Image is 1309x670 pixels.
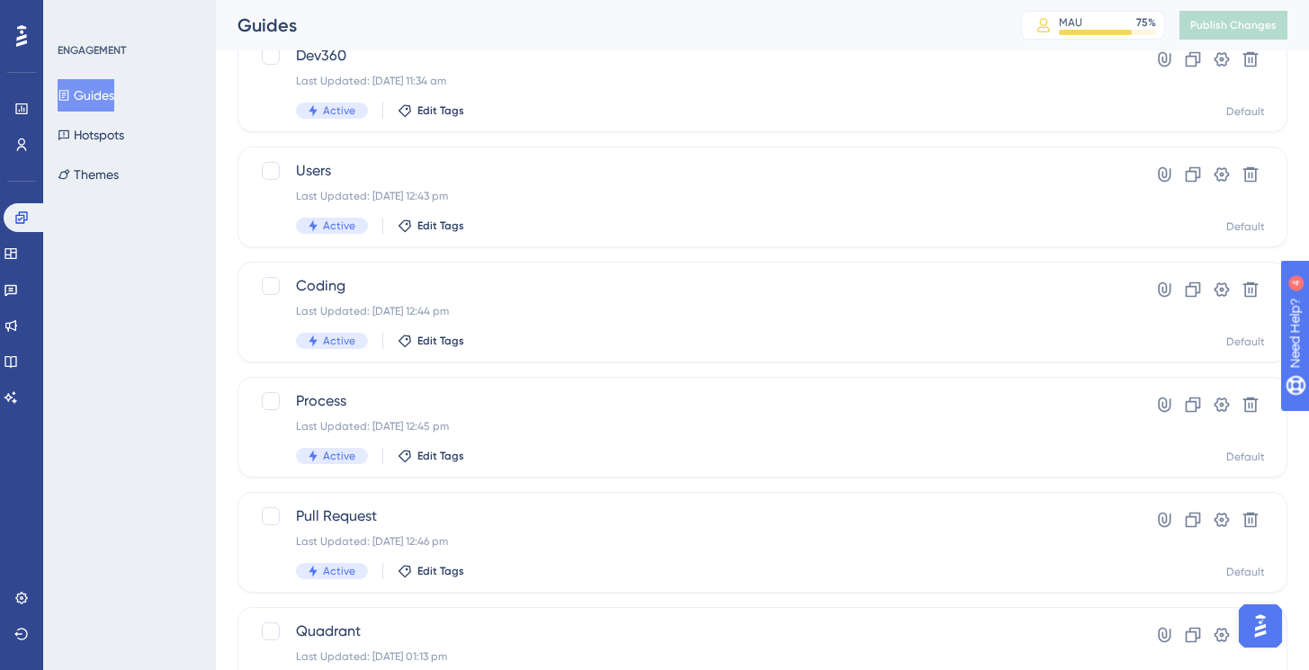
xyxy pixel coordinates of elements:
[58,43,126,58] div: ENGAGEMENT
[1226,450,1265,464] div: Default
[58,158,119,191] button: Themes
[1179,11,1287,40] button: Publish Changes
[417,449,464,463] span: Edit Tags
[296,534,1085,549] div: Last Updated: [DATE] 12:46 pm
[417,334,464,348] span: Edit Tags
[398,334,464,348] button: Edit Tags
[323,103,355,118] span: Active
[417,103,464,118] span: Edit Tags
[1226,104,1265,119] div: Default
[323,564,355,578] span: Active
[296,74,1085,88] div: Last Updated: [DATE] 11:34 am
[398,219,464,233] button: Edit Tags
[296,189,1085,203] div: Last Updated: [DATE] 12:43 pm
[398,564,464,578] button: Edit Tags
[296,45,1085,67] span: Dev360
[417,564,464,578] span: Edit Tags
[296,304,1085,318] div: Last Updated: [DATE] 12:44 pm
[323,449,355,463] span: Active
[1136,15,1156,30] div: 75 %
[296,390,1085,412] span: Process
[398,103,464,118] button: Edit Tags
[398,449,464,463] button: Edit Tags
[417,219,464,233] span: Edit Tags
[296,160,1085,182] span: Users
[323,334,355,348] span: Active
[58,79,114,112] button: Guides
[1226,335,1265,349] div: Default
[58,119,124,151] button: Hotspots
[125,9,130,23] div: 4
[296,649,1085,664] div: Last Updated: [DATE] 01:13 pm
[296,419,1085,433] div: Last Updated: [DATE] 12:45 pm
[296,505,1085,527] span: Pull Request
[323,219,355,233] span: Active
[1059,15,1082,30] div: MAU
[296,275,1085,297] span: Coding
[1226,219,1265,234] div: Default
[238,13,976,38] div: Guides
[296,621,1085,642] span: Quadrant
[1190,18,1277,32] span: Publish Changes
[1226,565,1265,579] div: Default
[42,4,112,26] span: Need Help?
[1233,599,1287,653] iframe: UserGuiding AI Assistant Launcher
